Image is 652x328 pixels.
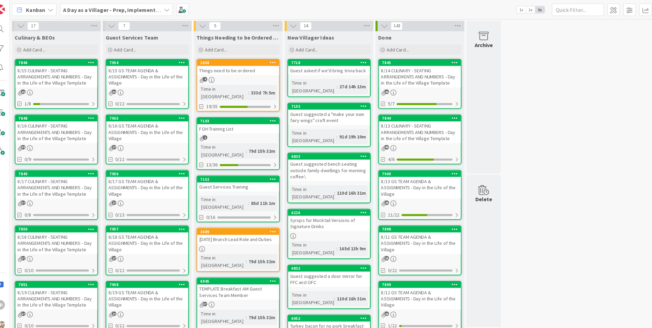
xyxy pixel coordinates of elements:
div: 2689 [206,225,284,230]
a: 78498/17 CULINARY - SEATING ARRANGEMENTS AND NUMBERS - Day in the Life of the Village Template0/8 [24,167,106,216]
span: 5/7 [391,99,397,106]
a: 79008/13 GS TEAM AGENDA & ASSIGNMENTS - Day in the Life of the Village11/22 [381,167,463,216]
div: 78508/18 CULINARY - SEATING ARRANGEMENTS AND NUMBERS - Day in the Life of the Village Template [25,222,105,250]
a: 78488/16 CULINARY - SEATING ARRANGEMENTS AND NUMBERS - Day in the Life of the Village Template0/9 [24,113,106,162]
div: 8/19 GS TEAM AGENDA & ASSIGNMENTS - Day in the Life of the Village [114,283,194,304]
span: 0/22 [391,262,400,269]
div: 8/17 GS TEAM AGENDA & ASSIGNMENTS - Day in the Life of the Village [114,174,194,195]
div: 6833 [293,151,373,157]
div: 78518/19 CULINARY - SEATING ARRANGEMENTS AND NUMBERS - Day in the Life of the Village Template [25,277,105,304]
a: 79578/18 GS TEAM AGENDA & ASSIGNMENTS - Day in the Life of the Village0/22 [113,222,195,271]
a: 79548/15 GS TEAM AGENDA & ASSIGNMENTS - Day in the Life of the Village0/22 [113,58,195,107]
div: 78458/14 CULINARY - SEATING ARRANGEMENTS AND NUMBERS - Day in the Life of the Village Template [382,59,462,86]
div: 7956 [114,168,194,174]
img: avatar [4,314,14,324]
span: Add Card... [389,46,411,52]
div: 2858 [206,59,284,64]
span: : [338,186,339,193]
div: 27d 14h 13m [341,81,371,89]
div: 78448/13 CULINARY - SEATING ARRANGEMENTS AND NUMBERS - Day in the Life of the Village Template [382,113,462,140]
div: 7958 [114,277,194,283]
span: 27 [119,143,124,147]
span: 0/10 [33,317,42,324]
div: 7103 [206,117,284,121]
div: 79578/18 GS TEAM AGENDA & ASSIGNMENTS - Day in the Life of the Village [114,222,194,250]
div: Time in [GEOGRAPHIC_DATA] [295,127,340,142]
a: 78448/13 CULINARY - SEATING ARRANGEMENTS AND NUMBERS - Day in the Life of the Village Template4/6 [381,113,463,162]
div: 7848 [25,113,105,119]
a: 78518/19 CULINARY - SEATING ARRANGEMENTS AND NUMBERS - Day in the Life of the Village Template0/10 [24,276,106,325]
div: 85d 11h 1m [254,196,282,204]
span: 37 [30,252,34,256]
div: 7954 [117,59,194,64]
div: 2689 [203,225,284,231]
div: 7718Guest asked if we'd bring trivia back [293,59,373,74]
div: 7958 [117,278,194,282]
div: 6226Syrups for Mocktail Versions of Signature Drinks [293,206,373,227]
div: 7955 [114,113,194,119]
a: 6833Guest suggested bench seating outside family dwellings for morning coffee\Time in [GEOGRAPHIC... [292,150,374,200]
span: 37 [209,297,213,301]
div: 79558/16 GS TEAM AGENDA & ASSIGNMENTS - Day in the Life of the Village [114,113,194,140]
div: 6945 [206,274,284,279]
div: 7900 [385,168,462,173]
div: 8/15 GS TEAM AGENDA & ASSIGNMENTS - Day in the Life of the Village [114,65,194,86]
div: 7845 [385,59,462,64]
span: : [340,131,341,138]
span: Add Card... [32,46,54,52]
div: 8/19 CULINARY - SEATING ARRANGEMENTS AND NUMBERS - Day in the Life of the Village Template [25,283,105,304]
div: Guest suggested bench seating outside family dwellings for morning coffee\ [293,157,373,178]
div: 7849 [28,168,105,173]
div: 7102 [296,102,373,107]
span: 1/8 [33,99,40,106]
div: Time in [GEOGRAPHIC_DATA] [205,192,253,207]
span: 7 [125,21,137,30]
div: 79d 15h 32m [252,308,282,316]
span: 27 [119,197,124,202]
span: : [253,87,254,95]
span: Add Card... [121,46,143,52]
div: 333d 7h 5m [254,87,282,95]
div: 6832Guest suggested a door mirror for FFC and OFC [293,261,373,282]
span: Culinary & BEOs [24,33,63,40]
span: 1/22 [391,317,400,324]
span: 40 [387,143,392,147]
div: 78468/15 CULINARY - SEATING ARRANGEMENTS AND NUMBERS - Day in the Life of the Village Template [25,59,105,86]
div: 7718 [296,59,373,64]
span: 1x [517,6,526,13]
div: FOH Training List [203,122,284,131]
div: 2689[DATE] Brunch Lead Role and Duties [203,225,284,240]
div: 7718 [293,59,373,65]
span: Guest Services Team [113,33,165,40]
input: Quick Filter... [552,3,603,16]
span: 0/9 [33,153,40,160]
a: 7103FOH Training ListTime in [GEOGRAPHIC_DATA]:79d 15h 32m13/36 [203,115,284,167]
div: 7102Guest suggested a "make your own fairy wings" craft event [293,102,373,123]
div: 6052 [296,311,373,315]
span: 0/8 [33,208,40,215]
span: 41 [30,88,34,92]
div: 6945TEMPLATE Breakfast AM Guest Services Team Member [203,273,284,295]
div: Time in [GEOGRAPHIC_DATA] [205,84,253,99]
a: 79558/16 GS TEAM AGENDA & ASSIGNMENTS - Day in the Life of the Village0/22 [113,113,195,162]
div: 7898 [382,222,462,228]
span: 4/6 [391,153,397,160]
span: : [340,81,341,89]
div: Guest suggested a "make your own fairy wings" craft event [293,108,373,123]
b: A Day as a Villager - Prep, Implement and Execute [71,6,193,13]
div: Guest asked if we'd bring trivia back [293,65,373,74]
span: 0/22 [123,262,132,269]
div: 7849 [25,168,105,174]
div: 7846 [28,59,105,64]
div: 6945 [203,273,284,280]
a: 6832Guest suggested a door mirror for FFC and OFCTime in [GEOGRAPHIC_DATA]:110d 16h 31m [292,260,374,304]
div: 7900 [382,168,462,174]
a: 2689[DATE] Brunch Lead Role and DutiesTime in [GEOGRAPHIC_DATA]:79d 15h 32m [203,224,284,267]
div: 7899 [385,278,462,282]
div: 8/18 GS TEAM AGENDA & ASSIGNMENTS - Day in the Life of the Village [114,228,194,250]
span: 30 [119,88,124,92]
div: 7848 [28,114,105,119]
div: 78988/11 GS TEAM AGENDA & ASSIGNMENTS - Day in the Life of the Village [382,222,462,250]
div: Guest suggested a door mirror for FFC and OFC [293,267,373,282]
span: 5 [215,21,226,30]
